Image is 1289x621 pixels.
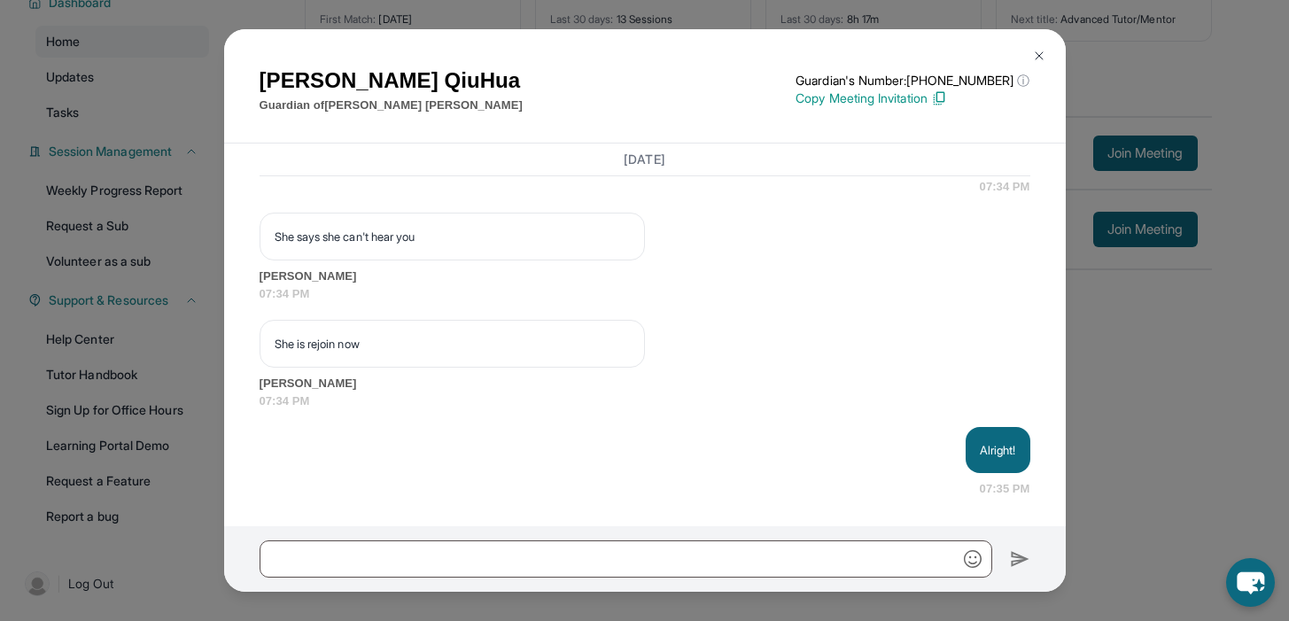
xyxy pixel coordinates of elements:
[980,178,1030,196] span: 07:34 PM
[964,550,982,568] img: Emoji
[260,65,523,97] h1: [PERSON_NAME] QiuHua
[260,268,1030,285] span: [PERSON_NAME]
[260,392,1030,410] span: 07:34 PM
[980,441,1016,459] p: Alright!
[260,375,1030,392] span: [PERSON_NAME]
[260,97,523,114] p: Guardian of [PERSON_NAME] [PERSON_NAME]
[1010,548,1030,570] img: Send icon
[260,285,1030,303] span: 07:34 PM
[980,480,1030,498] span: 07:35 PM
[1017,72,1029,89] span: ⓘ
[796,72,1029,89] p: Guardian's Number: [PHONE_NUMBER]
[931,90,947,106] img: Copy Icon
[260,151,1030,168] h3: [DATE]
[796,89,1029,107] p: Copy Meeting Invitation
[275,228,630,245] p: She says she can't hear you
[275,335,630,353] p: She is rejoin now
[1032,49,1046,63] img: Close Icon
[1226,558,1275,607] button: chat-button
